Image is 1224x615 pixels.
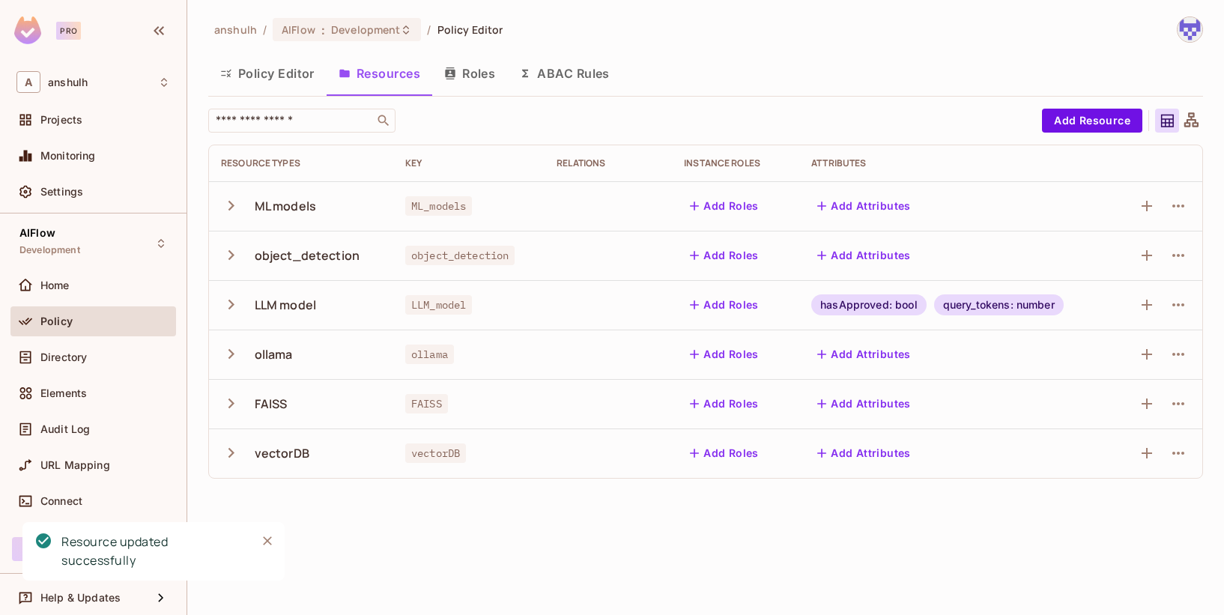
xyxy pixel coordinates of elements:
[40,315,73,327] span: Policy
[811,243,917,267] button: Add Attributes
[282,22,315,37] span: AIFlow
[405,196,472,216] span: ML_models
[405,394,448,413] span: FAISS
[507,55,622,92] button: ABAC Rules
[684,243,765,267] button: Add Roles
[48,76,88,88] span: Workspace: anshulh
[684,293,765,317] button: Add Roles
[327,55,432,92] button: Resources
[40,423,90,435] span: Audit Log
[427,22,431,37] li: /
[40,387,87,399] span: Elements
[14,16,41,44] img: SReyMgAAAABJRU5ErkJggg==
[255,297,316,313] div: LLM model
[16,71,40,93] span: A
[405,246,515,265] span: object_detection
[221,157,381,169] div: Resource Types
[255,346,293,363] div: ollama
[214,22,257,37] span: the active workspace
[405,157,533,169] div: Key
[40,186,83,198] span: Settings
[432,55,507,92] button: Roles
[405,295,472,315] span: LLM_model
[437,22,503,37] span: Policy Editor
[557,157,660,169] div: Relations
[263,22,267,37] li: /
[19,244,80,256] span: Development
[684,194,765,218] button: Add Roles
[208,55,327,92] button: Policy Editor
[1042,109,1142,133] button: Add Resource
[255,198,316,214] div: ML models
[811,441,917,465] button: Add Attributes
[40,279,70,291] span: Home
[684,157,787,169] div: Instance roles
[811,342,917,366] button: Add Attributes
[811,194,917,218] button: Add Attributes
[811,157,1100,169] div: Attributes
[684,441,765,465] button: Add Roles
[40,114,82,126] span: Projects
[934,294,1064,315] div: query_tokens: number
[40,150,96,162] span: Monitoring
[56,22,81,40] div: Pro
[684,342,765,366] button: Add Roles
[61,533,244,570] div: Resource updated successfully
[255,247,360,264] div: object_detection
[811,392,917,416] button: Add Attributes
[1178,17,1202,42] img: anshulh.work@gmail.com
[684,392,765,416] button: Add Roles
[405,345,454,364] span: ollama
[40,351,87,363] span: Directory
[255,396,288,412] div: FAISS
[405,443,466,463] span: vectorDB
[19,227,55,239] span: AIFlow
[321,24,326,36] span: :
[331,22,400,37] span: Development
[811,294,927,315] div: hasApproved: bool
[255,445,309,461] div: vectorDB
[256,530,279,552] button: Close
